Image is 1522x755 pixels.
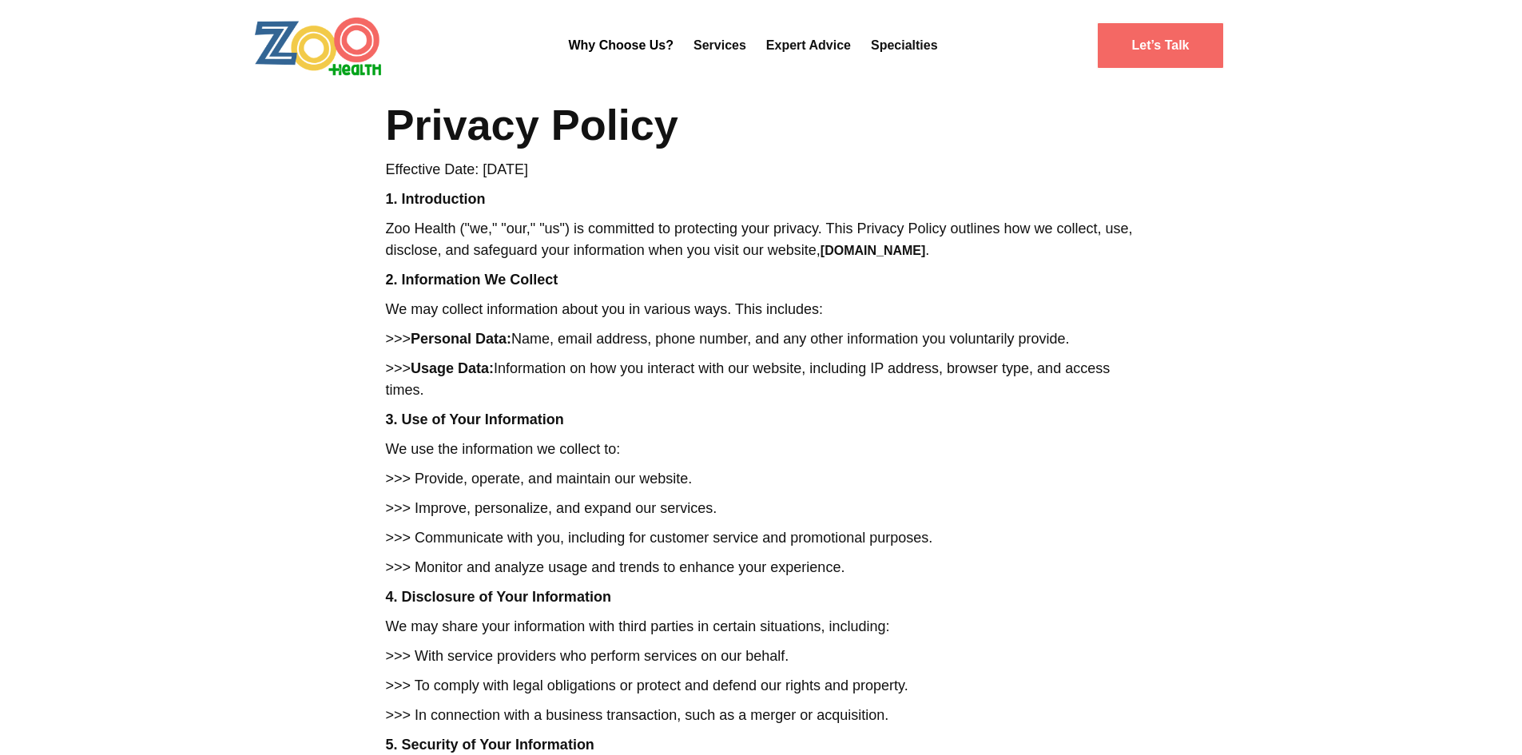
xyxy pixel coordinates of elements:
[1096,22,1224,69] a: Let’s Talk
[386,737,594,753] strong: 5. Security of Your Information
[693,36,746,55] p: Services
[568,23,674,68] a: Why Choose Us?
[386,675,1137,697] p: >>> To comply with legal obligations or protect and defend our rights and property.
[386,411,564,427] strong: 3. Use of Your Information
[871,38,938,52] a: Specialties
[693,12,746,79] div: Services
[386,589,611,605] strong: 4. Disclosure of Your Information
[386,646,1137,667] p: >>> With service providers who perform services on our behalf.
[386,358,1137,401] p: >>> Information on how you interact with our website, including IP address, browser type, and acc...
[821,244,926,257] a: [DOMAIN_NAME]
[386,328,1137,350] p: >>> Name, email address, phone number, and any other information you voluntarily provide.
[386,299,1137,320] p: We may collect information about you in various ways. This includes:
[386,616,1137,638] p: We may share your information with third parties in certain situations, including:
[386,218,1137,261] p: Zoo Health ("we," "our," "us") is committed to protecting your privacy. This Privacy Policy outli...
[386,439,1137,460] p: We use the information we collect to:
[386,159,1137,181] p: Effective Date: [DATE]
[411,331,511,347] strong: Personal Data:
[766,28,851,63] a: Expert Advice
[871,12,938,79] div: Specialties
[386,498,1137,519] p: >>> Improve, personalize, and expand our services.
[386,527,1137,549] p: >>> Communicate with you, including for customer service and promotional purposes.
[386,191,486,207] strong: 1. Introduction
[386,99,1137,151] h2: Privacy Policy
[766,12,851,79] div: Expert Advice
[386,557,1137,578] p: >>> Monitor and analyze usage and trends to enhance your experience.
[766,36,851,55] p: Expert Advice
[386,468,1137,490] p: >>> Provide, operate, and maintain our website.
[386,705,1137,726] p: >>> In connection with a business transaction, such as a merger or acquisition.
[254,16,426,76] a: home
[386,272,558,288] strong: 2. Information We Collect
[411,360,494,376] strong: Usage Data:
